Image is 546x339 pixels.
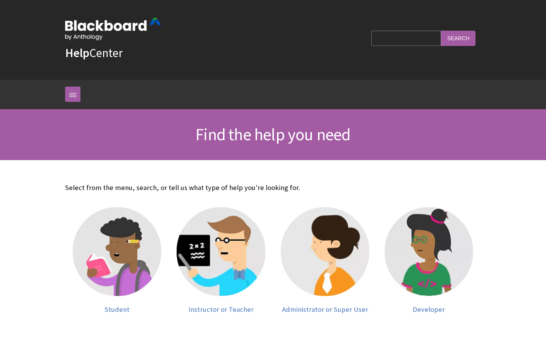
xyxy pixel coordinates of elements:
[177,207,265,313] a: Instructor Instructor or Teacher
[281,207,369,313] a: Administrator Administrator or Super User
[65,183,481,193] p: Select from the menu, search, or tell us what type of help you're looking for.
[73,207,161,313] a: Student Student
[441,31,475,46] input: Search
[282,305,368,314] span: Administrator or Super User
[281,207,369,296] img: Administrator
[413,305,445,314] span: Developer
[195,124,350,145] span: Find the help you need
[65,45,89,61] strong: Help
[65,45,123,61] a: HelpCenter
[177,207,265,296] img: Instructor
[385,207,473,313] a: Developer
[65,18,161,40] img: Blackboard by Anthology
[189,305,254,314] span: Instructor or Teacher
[73,207,161,296] img: Student
[105,305,130,314] span: Student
